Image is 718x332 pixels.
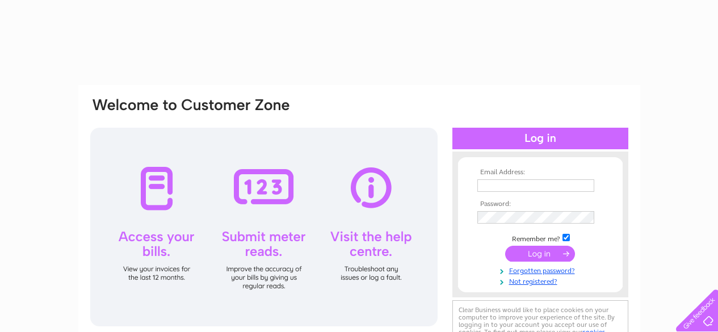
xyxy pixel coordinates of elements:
th: Email Address: [475,169,606,176]
td: Remember me? [475,232,606,243]
a: Not registered? [477,275,606,286]
th: Password: [475,200,606,208]
a: Forgotten password? [477,264,606,275]
input: Submit [505,246,575,262]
